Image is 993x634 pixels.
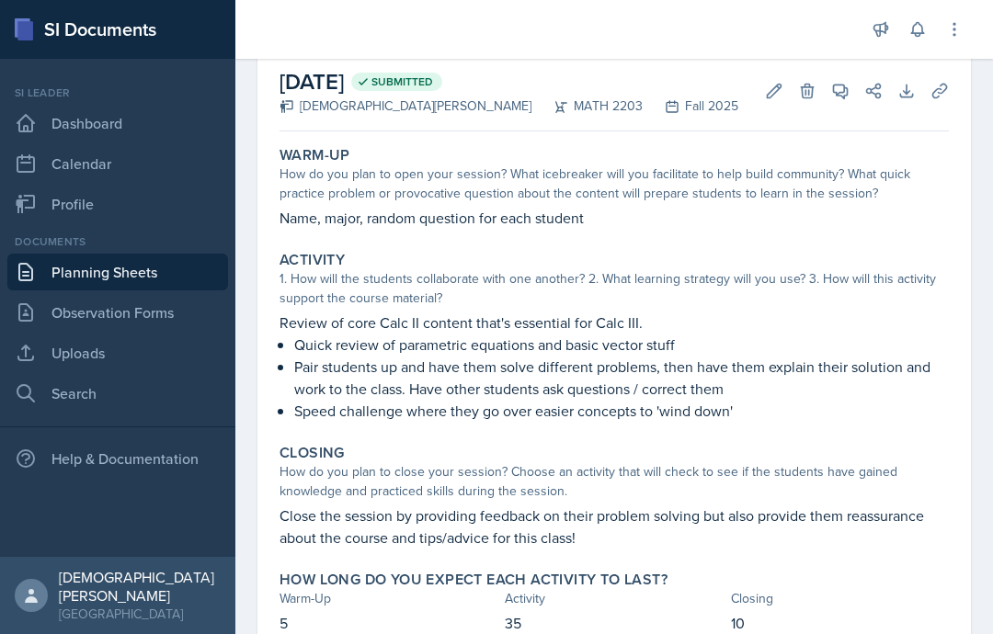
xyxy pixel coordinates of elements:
[7,105,228,142] a: Dashboard
[294,400,949,422] p: Speed challenge where they go over easier concepts to 'wind down'
[280,146,350,164] label: Warm-Up
[643,96,738,116] div: Fall 2025
[280,65,738,98] h2: [DATE]
[280,269,949,308] div: 1. How will the students collaborate with one another? 2. What learning strategy will you use? 3....
[59,568,221,605] div: [DEMOGRAPHIC_DATA][PERSON_NAME]
[280,462,949,501] div: How do you plan to close your session? Choose an activity that will check to see if the students ...
[7,233,228,250] div: Documents
[7,85,228,101] div: Si leader
[731,612,949,634] p: 10
[531,96,643,116] div: MATH 2203
[7,254,228,290] a: Planning Sheets
[280,251,345,269] label: Activity
[280,207,949,229] p: Name, major, random question for each student
[280,504,949,549] p: Close the session by providing feedback on their problem solving but also provide them reassuranc...
[280,311,949,334] p: Review of core Calc II content that's essential for Calc III.
[7,294,228,331] a: Observation Forms
[294,334,949,356] p: Quick review of parametric equations and basic vector stuff
[7,145,228,182] a: Calendar
[7,440,228,477] div: Help & Documentation
[7,334,228,371] a: Uploads
[294,356,949,400] p: Pair students up and have them solve different problems, then have them explain their solution an...
[280,589,497,608] div: Warm-Up
[371,74,433,89] span: Submitted
[731,589,949,608] div: Closing
[7,375,228,412] a: Search
[280,571,668,589] label: How long do you expect each activity to last?
[505,612,723,634] p: 35
[280,164,949,203] div: How do you plan to open your session? What icebreaker will you facilitate to help build community...
[280,612,497,634] p: 5
[59,605,221,623] div: [GEOGRAPHIC_DATA]
[7,186,228,222] a: Profile
[505,589,723,608] div: Activity
[280,444,345,462] label: Closing
[280,96,531,116] div: [DEMOGRAPHIC_DATA][PERSON_NAME]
